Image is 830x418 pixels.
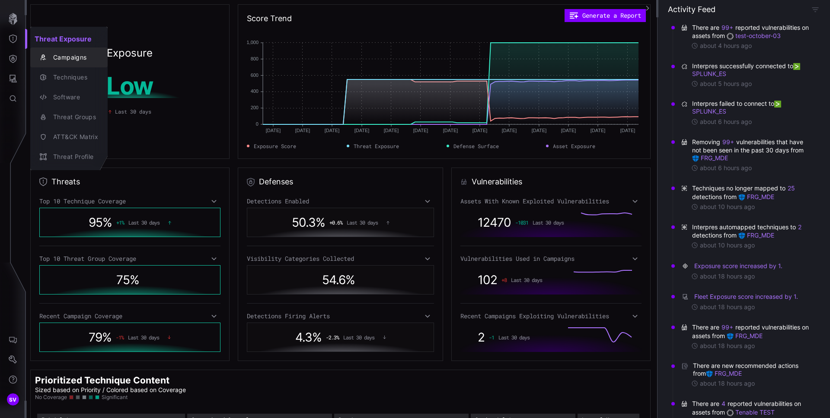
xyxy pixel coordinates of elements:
[30,30,108,47] h2: Threat Exposure
[49,132,98,142] div: ATT&CK Matrix
[49,52,98,63] div: Campaigns
[49,152,98,162] div: Threat Profile
[30,127,108,147] button: ATT&CK Matrix
[49,72,98,83] div: Techniques
[30,87,108,107] button: Software
[49,112,98,123] div: Threat Groups
[30,67,108,87] button: Techniques
[49,92,98,103] div: Software
[30,147,108,167] button: Threat Profile
[30,47,108,67] button: Campaigns
[30,107,108,127] button: Threat Groups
